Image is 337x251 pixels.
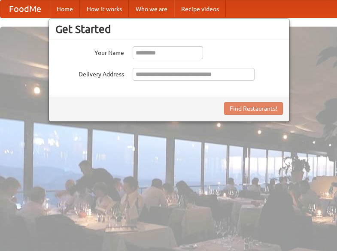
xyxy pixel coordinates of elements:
[55,23,283,36] h3: Get Started
[55,46,124,57] label: Your Name
[0,0,50,18] a: FoodMe
[50,0,80,18] a: Home
[129,0,174,18] a: Who we are
[224,102,283,115] button: Find Restaurants!
[174,0,226,18] a: Recipe videos
[55,68,124,79] label: Delivery Address
[80,0,129,18] a: How it works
